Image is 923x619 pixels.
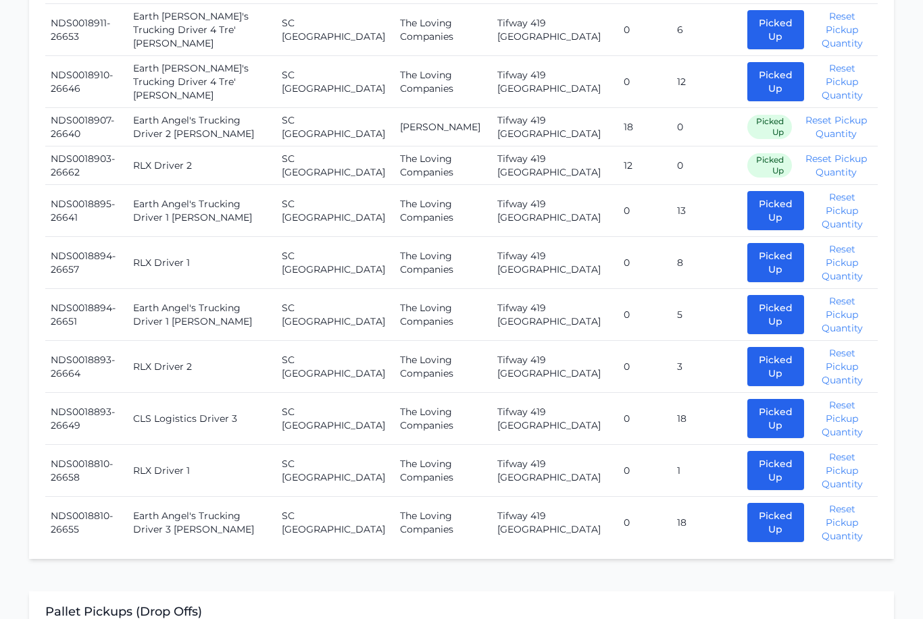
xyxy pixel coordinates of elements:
td: SC [GEOGRAPHIC_DATA] [276,446,394,497]
td: SC [GEOGRAPHIC_DATA] [276,109,394,147]
td: RLX Driver 1 [128,446,276,497]
td: RLX Driver 1 [128,238,276,290]
td: The Loving Companies [395,290,493,342]
td: 0 [618,238,672,290]
td: 0 [618,497,672,549]
button: Reset Pickup Quantity [800,153,872,180]
td: SC [GEOGRAPHIC_DATA] [276,5,394,57]
button: Reset Pickup Quantity [812,191,872,232]
td: The Loving Companies [395,394,493,446]
td: 3 [672,342,742,394]
button: Picked Up [747,244,804,283]
td: Earth Angel's Trucking Driver 1 [PERSON_NAME] [128,290,276,342]
button: Picked Up [747,348,804,387]
td: The Loving Companies [395,57,493,109]
td: Tifway 419 [GEOGRAPHIC_DATA] [492,446,618,497]
td: SC [GEOGRAPHIC_DATA] [276,147,394,186]
td: The Loving Companies [395,5,493,57]
button: Reset Pickup Quantity [812,10,872,51]
td: NDS0018911-26653 [45,5,128,57]
td: 8 [672,238,742,290]
td: SC [GEOGRAPHIC_DATA] [276,342,394,394]
button: Reset Pickup Quantity [812,451,872,491]
td: NDS0018903-26662 [45,147,128,186]
td: SC [GEOGRAPHIC_DATA] [276,497,394,549]
button: Reset Pickup Quantity [812,295,872,335]
td: 0 [618,57,672,109]
td: Tifway 419 [GEOGRAPHIC_DATA] [492,290,618,342]
td: 13 [672,186,742,238]
td: SC [GEOGRAPHIC_DATA] [276,394,394,446]
td: Tifway 419 [GEOGRAPHIC_DATA] [492,497,618,549]
button: Picked Up [747,192,804,231]
span: Picked Up [747,115,792,140]
td: NDS0018907-26640 [45,109,128,147]
td: 0 [618,342,672,394]
td: The Loving Companies [395,238,493,290]
td: RLX Driver 2 [128,342,276,394]
td: Tifway 419 [GEOGRAPHIC_DATA] [492,186,618,238]
button: Picked Up [747,504,804,543]
td: 0 [672,147,742,186]
td: NDS0018910-26646 [45,57,128,109]
td: 18 [672,394,742,446]
button: Picked Up [747,63,804,102]
td: The Loving Companies [395,497,493,549]
button: Picked Up [747,400,804,439]
td: Earth Angel's Trucking Driver 1 [PERSON_NAME] [128,186,276,238]
td: 6 [672,5,742,57]
td: SC [GEOGRAPHIC_DATA] [276,238,394,290]
button: Reset Pickup Quantity [812,243,872,284]
td: 0 [618,290,672,342]
td: The Loving Companies [395,186,493,238]
td: 0 [618,394,672,446]
td: 5 [672,290,742,342]
td: 0 [672,109,742,147]
td: 12 [672,57,742,109]
td: SC [GEOGRAPHIC_DATA] [276,186,394,238]
td: NDS0018810-26658 [45,446,128,497]
span: Picked Up [747,154,792,178]
button: Picked Up [747,11,804,50]
td: Tifway 419 [GEOGRAPHIC_DATA] [492,57,618,109]
td: Tifway 419 [GEOGRAPHIC_DATA] [492,109,618,147]
td: NDS0018893-26649 [45,394,128,446]
td: SC [GEOGRAPHIC_DATA] [276,57,394,109]
button: Reset Pickup Quantity [812,62,872,103]
td: The Loving Companies [395,147,493,186]
td: SC [GEOGRAPHIC_DATA] [276,290,394,342]
td: Tifway 419 [GEOGRAPHIC_DATA] [492,147,618,186]
td: The Loving Companies [395,342,493,394]
td: NDS0018894-26651 [45,290,128,342]
td: 0 [618,446,672,497]
td: Earth [PERSON_NAME]'s Trucking Driver 4 Tre' [PERSON_NAME] [128,57,276,109]
td: 12 [618,147,672,186]
td: NDS0018810-26655 [45,497,128,549]
td: [PERSON_NAME] [395,109,493,147]
td: NDS0018893-26664 [45,342,128,394]
td: NDS0018895-26641 [45,186,128,238]
td: Earth Angel's Trucking Driver 3 [PERSON_NAME] [128,497,276,549]
td: Tifway 419 [GEOGRAPHIC_DATA] [492,5,618,57]
td: 0 [618,5,672,57]
button: Picked Up [747,452,804,491]
button: Reset Pickup Quantity [812,347,872,387]
button: Reset Pickup Quantity [800,114,872,141]
td: Tifway 419 [GEOGRAPHIC_DATA] [492,394,618,446]
td: Earth Angel's Trucking Driver 2 [PERSON_NAME] [128,109,276,147]
td: Earth [PERSON_NAME]'s Trucking Driver 4 Tre' [PERSON_NAME] [128,5,276,57]
button: Reset Pickup Quantity [812,399,872,439]
td: 18 [618,109,672,147]
button: Reset Pickup Quantity [812,503,872,543]
td: RLX Driver 2 [128,147,276,186]
td: NDS0018894-26657 [45,238,128,290]
td: Tifway 419 [GEOGRAPHIC_DATA] [492,238,618,290]
td: CLS Logistics Driver 3 [128,394,276,446]
button: Picked Up [747,296,804,335]
td: Tifway 419 [GEOGRAPHIC_DATA] [492,342,618,394]
td: 1 [672,446,742,497]
td: 18 [672,497,742,549]
td: 0 [618,186,672,238]
td: The Loving Companies [395,446,493,497]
